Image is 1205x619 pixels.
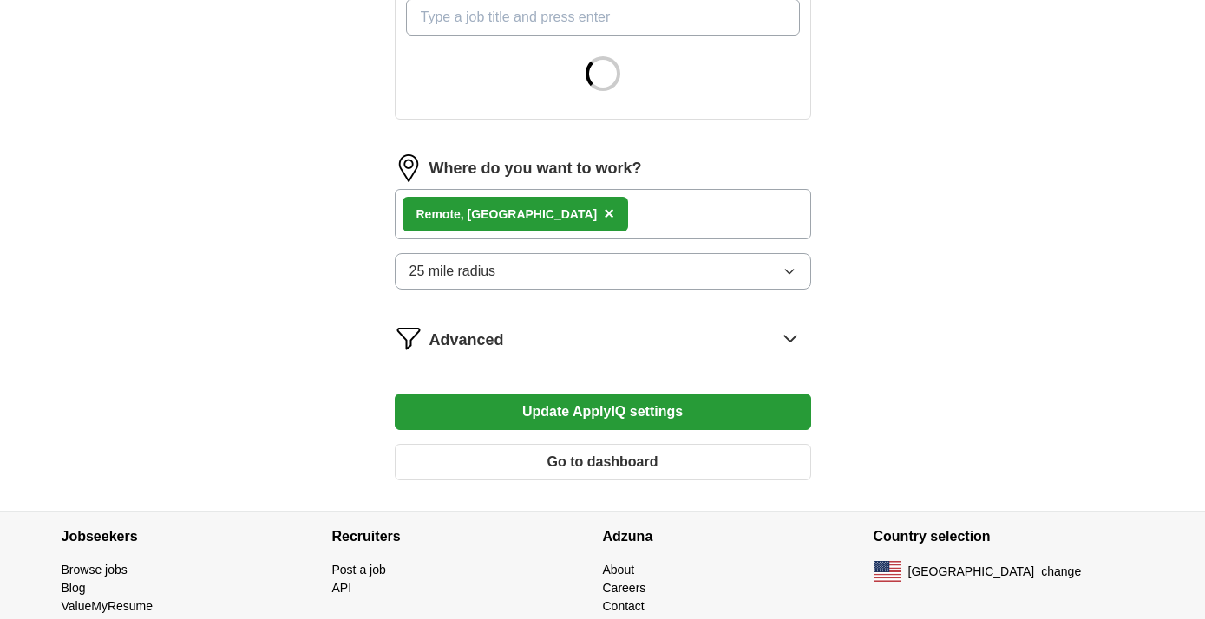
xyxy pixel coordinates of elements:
a: Contact [603,599,645,613]
span: Advanced [429,329,504,352]
a: Browse jobs [62,563,128,577]
span: [GEOGRAPHIC_DATA] [908,563,1035,581]
label: Where do you want to work? [429,157,642,180]
button: Go to dashboard [395,444,811,480]
button: × [604,201,614,227]
a: ValueMyResume [62,599,154,613]
a: API [332,581,352,595]
button: Update ApplyIQ settings [395,394,811,430]
button: 25 mile radius [395,253,811,290]
a: Blog [62,581,86,595]
a: Post a job [332,563,386,577]
a: About [603,563,635,577]
span: 25 mile radius [409,261,496,282]
a: Careers [603,581,646,595]
div: Remote, [GEOGRAPHIC_DATA] [416,205,598,224]
img: location.png [395,154,422,182]
span: × [604,204,614,223]
img: filter [395,324,422,352]
h4: Country selection [874,512,1144,561]
img: US flag [874,561,901,582]
button: change [1041,563,1081,581]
